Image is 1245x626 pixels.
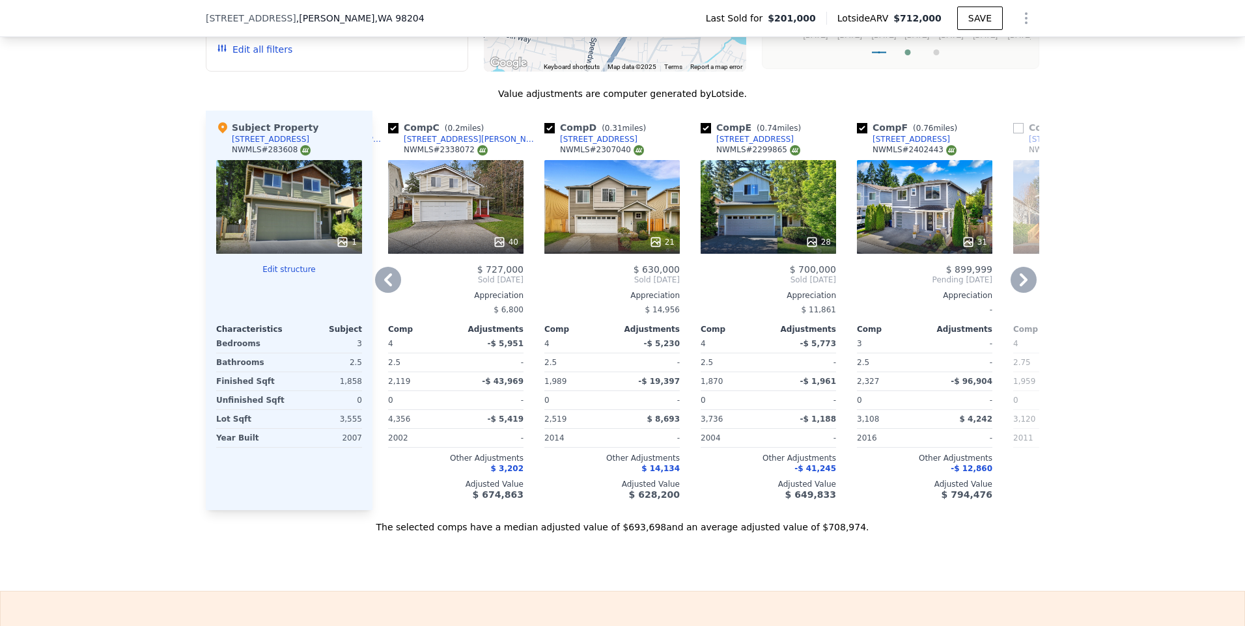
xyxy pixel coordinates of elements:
div: 2.5 [292,353,362,372]
button: Keyboard shortcuts [544,62,600,72]
div: 2004 [701,429,766,447]
span: 0 [544,396,550,405]
span: $ 14,956 [645,305,680,314]
span: -$ 1,961 [800,377,836,386]
div: 1,858 [292,372,362,390]
div: Lot Sqft [216,410,287,428]
div: - [927,391,992,409]
span: 4 [1013,339,1018,348]
span: -$ 5,773 [800,339,836,348]
span: $ 727,000 [477,264,524,275]
div: Comp [1013,324,1081,334]
div: 2.5 [544,353,609,372]
div: - [771,353,836,372]
text: [DATE] [939,31,964,40]
div: Finished Sqft [216,372,287,390]
a: Report a map error [690,63,742,70]
div: 1 [336,236,357,249]
span: -$ 41,245 [794,464,836,473]
a: Terms (opens in new tab) [664,63,682,70]
span: $ 11,861 [802,305,836,314]
div: [STREET_ADDRESS] [873,134,950,144]
div: 2.5 [388,353,453,372]
span: Sold [DATE] [544,275,680,285]
span: 1,989 [544,377,567,386]
span: $ 6,800 [494,305,524,314]
span: $ 14,134 [641,464,680,473]
div: - [458,391,524,409]
span: -$ 1,188 [800,415,836,424]
span: $ 794,476 [942,489,992,500]
div: Appreciation [857,290,992,301]
div: Other Adjustments [1013,453,1149,463]
div: Comp [701,324,768,334]
div: Adjustments [768,324,836,334]
div: 2011 [1013,429,1078,447]
text: [DATE] [973,31,998,40]
text: [DATE] [837,31,862,40]
span: $ 4,242 [960,415,992,424]
div: 2014 [544,429,609,447]
div: [STREET_ADDRESS] [716,134,794,144]
a: [STREET_ADDRESS] [857,134,950,144]
button: SAVE [957,7,1003,30]
div: Comp [544,324,612,334]
a: [STREET_ADDRESS] [701,134,794,144]
button: Edit structure [216,264,362,275]
div: Characteristics [216,324,289,334]
div: [STREET_ADDRESS] [1029,134,1106,144]
span: 4 [388,339,393,348]
span: -$ 19,397 [638,377,680,386]
div: - [927,353,992,372]
span: -$ 5,419 [488,415,524,424]
a: [STREET_ADDRESS] [544,134,637,144]
div: Other Adjustments [544,453,680,463]
span: ( miles) [751,124,806,133]
a: [STREET_ADDRESS] [1013,134,1106,144]
div: Subject Property [216,121,318,134]
span: $ 630,000 [634,264,680,275]
span: ( miles) [908,124,962,133]
span: 1,870 [701,377,723,386]
span: Sold [DATE] [701,275,836,285]
div: NWMLS # 283608 [232,144,311,156]
span: $ 3,202 [491,464,524,473]
button: Show Options [1013,5,1039,31]
span: 3,108 [857,415,879,424]
div: Comp [388,324,456,334]
div: Other Adjustments [388,453,524,463]
div: 40 [493,236,518,249]
div: - [615,353,680,372]
text: [DATE] [872,31,897,40]
div: Year Built [216,429,287,447]
span: Pending [DATE] [857,275,992,285]
span: 4,356 [388,415,410,424]
div: 2.75 [1013,353,1078,372]
div: Unfinished Sqft [216,391,287,409]
div: Adjusted Value [388,479,524,489]
div: Appreciation [388,290,524,301]
div: Comp C [388,121,489,134]
span: -$ 43,969 [482,377,524,386]
div: Adjusted Value [1013,479,1149,489]
span: , [PERSON_NAME] [296,12,425,25]
span: 4 [544,339,550,348]
div: 2002 [388,429,453,447]
span: -$ 5,230 [644,339,680,348]
span: 0 [1013,396,1018,405]
div: 2016 [857,429,922,447]
div: NWMLS # 2299865 [716,144,800,156]
span: , WA 98204 [375,13,425,23]
span: [STREET_ADDRESS] [206,12,296,25]
span: $712,000 [893,13,942,23]
div: - [927,334,992,353]
span: 3 [857,339,862,348]
div: Adjustments [456,324,524,334]
div: Value adjustments are computer generated by Lotside . [206,87,1039,100]
span: 0 [388,396,393,405]
div: 28 [805,236,831,249]
div: - [458,353,524,372]
text: [DATE] [904,31,929,40]
span: 3,736 [701,415,723,424]
span: 0.2 [447,124,460,133]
